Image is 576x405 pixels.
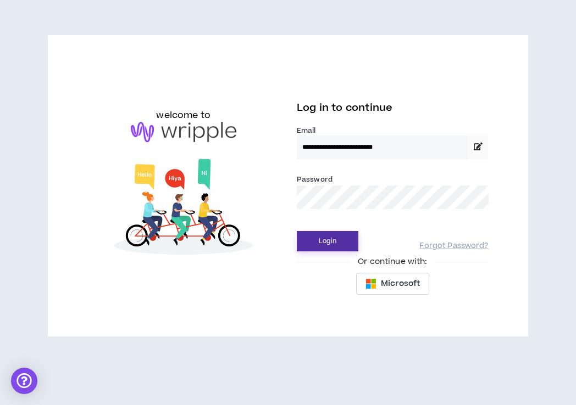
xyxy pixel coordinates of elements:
img: logo-brand.png [131,122,236,143]
img: Welcome to Wripple [87,153,279,263]
a: Forgot Password? [419,241,488,251]
div: Open Intercom Messenger [11,368,37,394]
button: Login [297,231,358,251]
button: Microsoft [356,273,429,295]
span: Or continue with: [350,256,435,268]
label: Password [297,175,333,184]
label: Email [297,126,489,136]
span: Microsoft [381,278,420,290]
span: Log in to continue [297,101,392,115]
h6: welcome to [156,109,211,122]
